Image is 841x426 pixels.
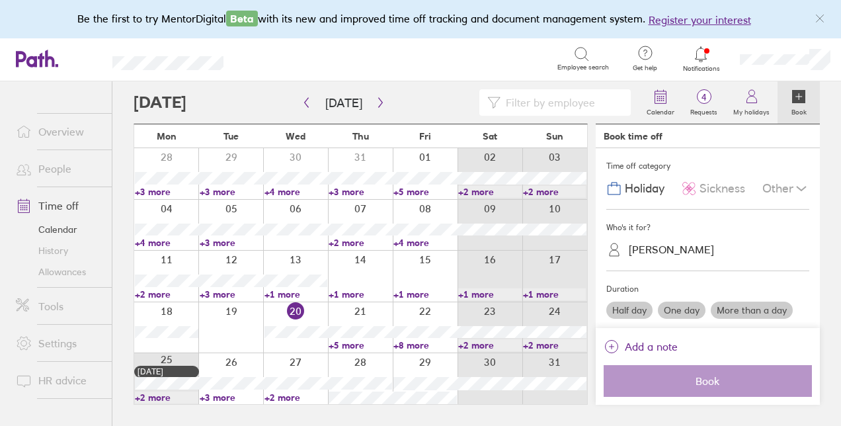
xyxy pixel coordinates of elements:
[329,186,392,198] a: +3 more
[680,65,723,73] span: Notifications
[483,131,497,142] span: Sat
[604,131,662,142] div: Book time off
[711,302,793,319] label: More than a day
[226,11,258,26] span: Beta
[419,131,431,142] span: Fri
[682,105,725,116] label: Requests
[501,90,623,115] input: Filter by employee
[629,243,714,256] div: [PERSON_NAME]
[200,392,263,404] a: +3 more
[606,156,809,176] div: Time off category
[223,131,239,142] span: Tue
[264,392,328,404] a: +2 more
[606,279,809,299] div: Duration
[725,81,778,124] a: My holidays
[682,92,725,103] span: 4
[5,293,112,319] a: Tools
[613,375,803,387] span: Book
[625,182,664,196] span: Holiday
[5,261,112,282] a: Allowances
[639,81,682,124] a: Calendar
[762,176,809,201] div: Other
[264,186,328,198] a: +4 more
[546,131,563,142] span: Sun
[135,237,198,249] a: +4 more
[135,186,198,198] a: +3 more
[5,330,112,357] a: Settings
[5,192,112,219] a: Time off
[523,288,586,300] a: +1 more
[259,52,293,64] div: Search
[200,237,263,249] a: +3 more
[639,105,682,116] label: Calendar
[700,182,745,196] span: Sickness
[458,186,522,198] a: +2 more
[5,219,112,240] a: Calendar
[393,237,457,249] a: +4 more
[393,186,457,198] a: +5 more
[329,237,392,249] a: +2 more
[5,118,112,145] a: Overview
[135,392,198,404] a: +2 more
[680,45,723,73] a: Notifications
[393,288,457,300] a: +1 more
[5,240,112,261] a: History
[623,64,666,72] span: Get help
[200,186,263,198] a: +3 more
[157,131,177,142] span: Mon
[523,186,586,198] a: +2 more
[315,92,373,114] button: [DATE]
[604,365,812,397] button: Book
[523,339,586,351] a: +2 more
[200,288,263,300] a: +3 more
[135,288,198,300] a: +2 more
[352,131,369,142] span: Thu
[725,105,778,116] label: My holidays
[264,288,328,300] a: +1 more
[625,336,678,357] span: Add a note
[604,336,678,357] button: Add a note
[658,302,705,319] label: One day
[682,81,725,124] a: 4Requests
[5,367,112,394] a: HR advice
[138,367,196,376] div: [DATE]
[5,155,112,182] a: People
[649,12,751,28] button: Register your interest
[458,339,522,351] a: +2 more
[329,288,392,300] a: +1 more
[286,131,305,142] span: Wed
[458,288,522,300] a: +1 more
[606,302,653,319] label: Half day
[393,339,457,351] a: +8 more
[606,218,809,237] div: Who's it for?
[329,339,392,351] a: +5 more
[557,64,609,71] span: Employee search
[77,11,764,28] div: Be the first to try MentorDigital with its new and improved time off tracking and document manage...
[778,81,820,124] a: Book
[783,105,815,116] label: Book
